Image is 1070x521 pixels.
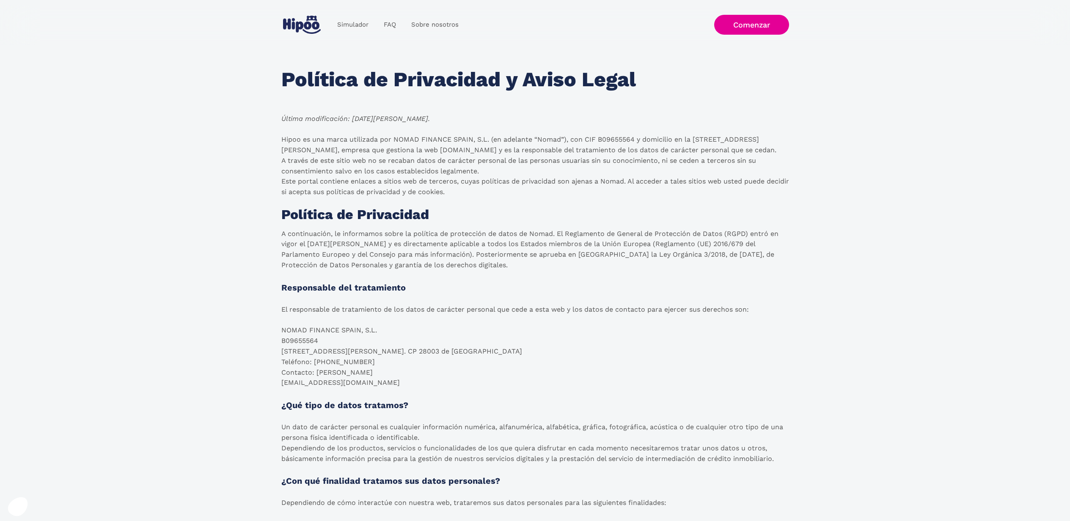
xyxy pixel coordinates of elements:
[281,229,789,271] p: A continuación, le informamos sobre la política de protección de datos de Nomad. El Reglamento de...
[281,69,636,91] h1: Política de Privacidad y Aviso Legal
[281,208,429,222] h1: Política de Privacidad
[281,476,500,486] strong: ¿Con qué finalidad tratamos sus datos personales?
[714,15,789,35] a: Comenzar
[281,422,789,464] p: Un dato de carácter personal es cualquier información numérica, alfanumérica, alfabética, gráfica...
[330,16,376,33] a: Simulador
[376,16,404,33] a: FAQ
[281,498,666,508] p: Dependiendo de cómo interactúe con nuestra web, trataremos sus datos personales para las siguient...
[281,400,408,410] strong: ¿Qué tipo de datos tratamos?
[404,16,466,33] a: Sobre nosotros
[281,282,406,293] strong: Responsable del tratamiento
[281,115,430,123] em: Última modificación: [DATE][PERSON_NAME].
[281,304,749,388] p: El responsable de tratamiento de los datos de carácter personal que cede a esta web y los datos d...
[281,134,789,197] p: Hipoo es una marca utilizada por NOMAD FINANCE SPAIN, S.L. (en adelante “Nomad”), con CIF B096555...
